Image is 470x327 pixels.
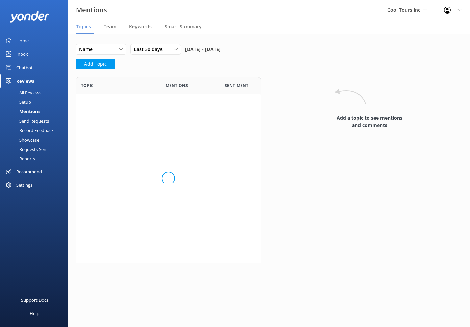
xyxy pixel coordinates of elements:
div: All Reviews [4,88,41,97]
a: Record Feedback [4,126,68,135]
a: Requests Sent [4,145,68,154]
a: Reports [4,154,68,163]
div: grid [76,94,261,263]
h3: Mentions [76,5,107,16]
div: Reviews [16,74,34,88]
span: Last 30 days [134,46,167,53]
div: Recommend [16,165,42,178]
div: Help [30,307,39,320]
div: Support Docs [21,293,48,307]
a: Mentions [4,107,68,116]
a: Showcase [4,135,68,145]
div: Chatbot [16,61,33,74]
a: Setup [4,97,68,107]
div: Home [16,34,29,47]
div: Showcase [4,135,39,145]
div: Send Requests [4,116,49,126]
span: Sentiment [225,82,248,89]
span: Name [79,46,97,53]
div: Record Feedback [4,126,54,135]
span: Smart Summary [165,23,202,30]
div: Setup [4,97,31,107]
div: Mentions [4,107,40,116]
span: Keywords [129,23,152,30]
img: yonder-white-logo.png [10,11,49,22]
div: Inbox [16,47,28,61]
span: Topics [76,23,91,30]
a: Send Requests [4,116,68,126]
span: Mentions [166,82,188,89]
div: Reports [4,154,35,163]
a: All Reviews [4,88,68,97]
span: Team [104,23,116,30]
div: Requests Sent [4,145,48,154]
span: [DATE] - [DATE] [185,44,221,55]
button: Add Topic [76,59,115,69]
span: Cool Tours Inc [387,7,420,13]
div: Settings [16,178,32,192]
span: Topic [81,82,94,89]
